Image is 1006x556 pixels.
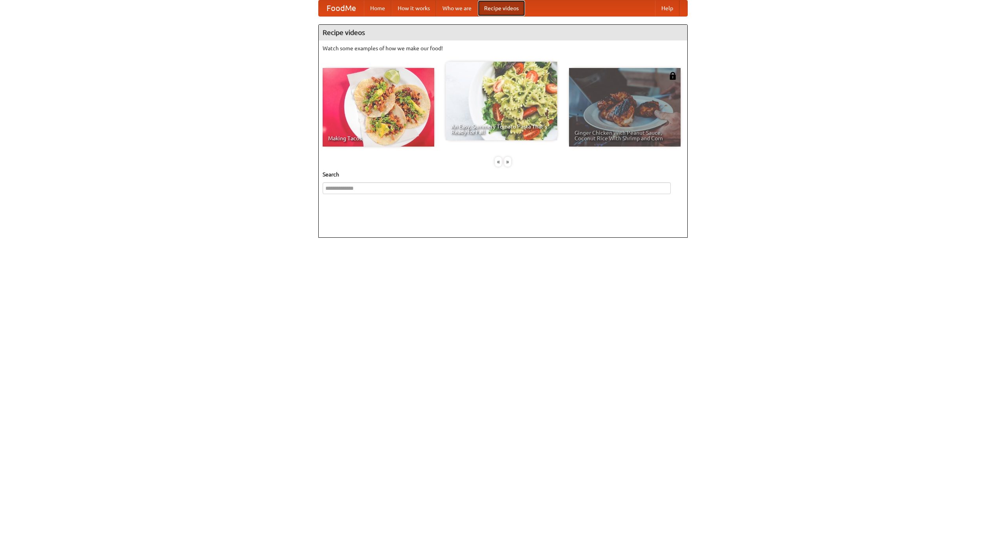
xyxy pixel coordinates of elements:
a: Home [364,0,391,16]
a: Who we are [436,0,478,16]
a: Making Tacos [323,68,434,147]
span: An Easy, Summery Tomato Pasta That's Ready for Fall [451,124,552,135]
a: Recipe videos [478,0,525,16]
a: How it works [391,0,436,16]
a: FoodMe [319,0,364,16]
div: « [495,157,502,167]
h4: Recipe videos [319,25,687,40]
span: Making Tacos [328,136,429,141]
a: Help [655,0,679,16]
p: Watch some examples of how we make our food! [323,44,683,52]
div: » [504,157,511,167]
a: An Easy, Summery Tomato Pasta That's Ready for Fall [446,62,557,140]
h5: Search [323,171,683,178]
img: 483408.png [669,72,677,80]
